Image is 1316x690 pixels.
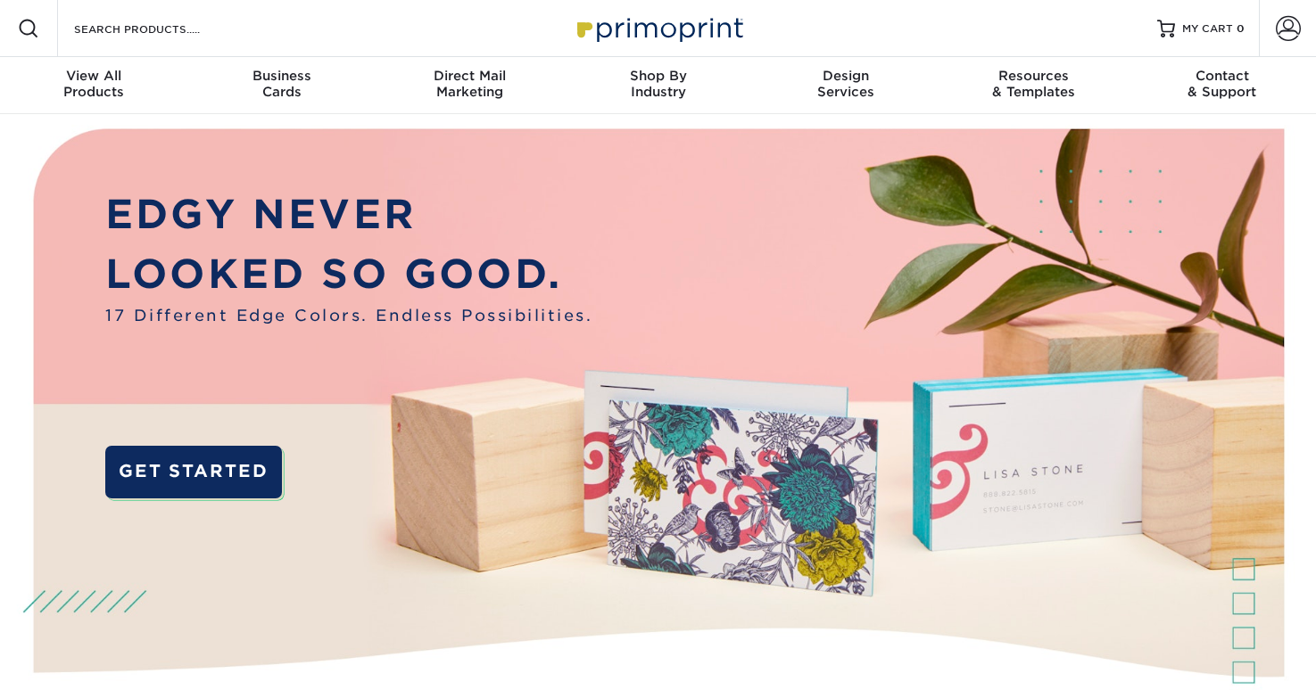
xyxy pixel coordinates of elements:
div: & Support [1128,68,1316,100]
div: Industry [564,68,752,100]
p: EDGY NEVER [105,185,592,244]
span: Shop By [564,68,752,84]
span: 0 [1237,22,1245,35]
div: & Templates [940,68,1129,100]
span: Business [188,68,377,84]
a: Shop ByIndustry [564,57,752,114]
span: MY CART [1182,21,1233,37]
img: Primoprint [569,9,748,47]
a: Resources& Templates [940,57,1129,114]
div: Cards [188,68,377,100]
span: 17 Different Edge Colors. Endless Possibilities. [105,304,592,328]
span: Contact [1128,68,1316,84]
a: DesignServices [752,57,940,114]
p: LOOKED SO GOOD. [105,245,592,304]
a: Direct MailMarketing [376,57,564,114]
span: Resources [940,68,1129,84]
div: Services [752,68,940,100]
a: GET STARTED [105,446,282,497]
div: Marketing [376,68,564,100]
a: BusinessCards [188,57,377,114]
input: SEARCH PRODUCTS..... [72,18,246,39]
span: Design [752,68,940,84]
span: Direct Mail [376,68,564,84]
a: Contact& Support [1128,57,1316,114]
